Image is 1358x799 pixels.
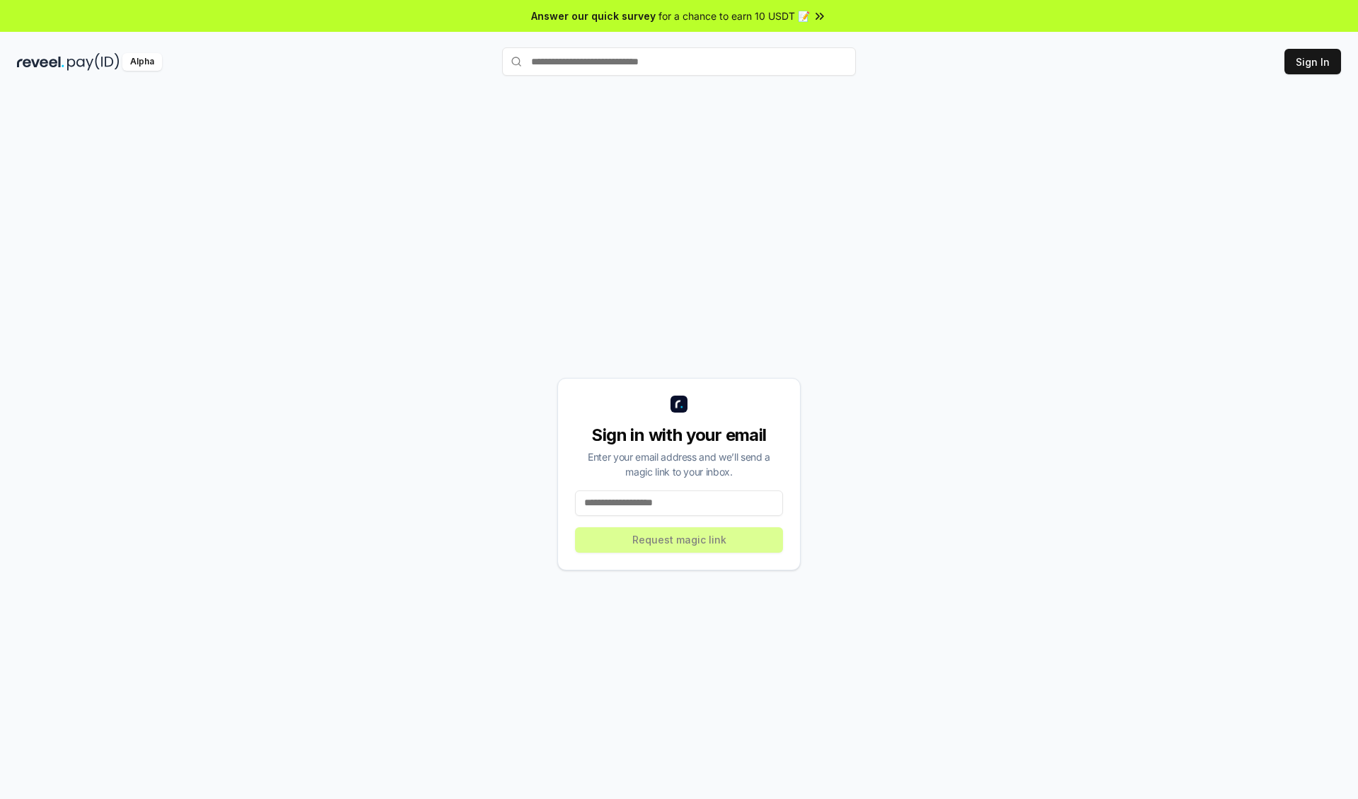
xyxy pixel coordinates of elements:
img: logo_small [671,396,687,413]
img: reveel_dark [17,53,64,71]
div: Alpha [122,53,162,71]
span: for a chance to earn 10 USDT 📝 [658,8,810,23]
button: Sign In [1284,49,1341,74]
span: Answer our quick survey [531,8,656,23]
img: pay_id [67,53,120,71]
div: Enter your email address and we’ll send a magic link to your inbox. [575,449,783,479]
div: Sign in with your email [575,424,783,447]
